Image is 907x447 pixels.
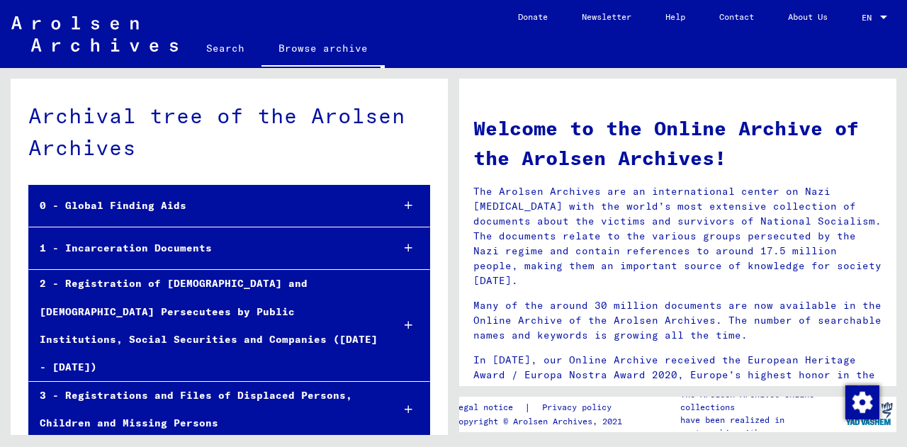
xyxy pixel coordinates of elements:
div: 3 - Registrations and Files of Displaced Persons, Children and Missing Persons [29,382,381,437]
p: have been realized in partnership with [680,414,842,439]
img: Change consent [845,385,879,419]
a: Privacy policy [531,400,629,415]
div: 1 - Incarceration Documents [29,234,381,262]
div: 2 - Registration of [DEMOGRAPHIC_DATA] and [DEMOGRAPHIC_DATA] Persecutees by Public Institutions,... [29,270,381,381]
p: Many of the around 30 million documents are now available in the Online Archive of the Arolsen Ar... [473,298,882,343]
p: Copyright © Arolsen Archives, 2021 [453,415,629,428]
p: The Arolsen Archives online collections [680,388,842,414]
div: 0 - Global Finding Aids [29,192,381,220]
h1: Welcome to the Online Archive of the Arolsen Archives! [473,113,882,173]
div: | [453,400,629,415]
p: The Arolsen Archives are an international center on Nazi [MEDICAL_DATA] with the world’s most ext... [473,184,882,288]
img: Arolsen_neg.svg [11,16,178,52]
a: Browse archive [261,31,385,68]
a: Legal notice [453,400,524,415]
div: Archival tree of the Arolsen Archives [28,100,430,164]
p: In [DATE], our Online Archive received the European Heritage Award / Europa Nostra Award 2020, Eu... [473,353,882,397]
a: Search [189,31,261,65]
span: EN [862,13,877,23]
img: yv_logo.png [843,396,896,431]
